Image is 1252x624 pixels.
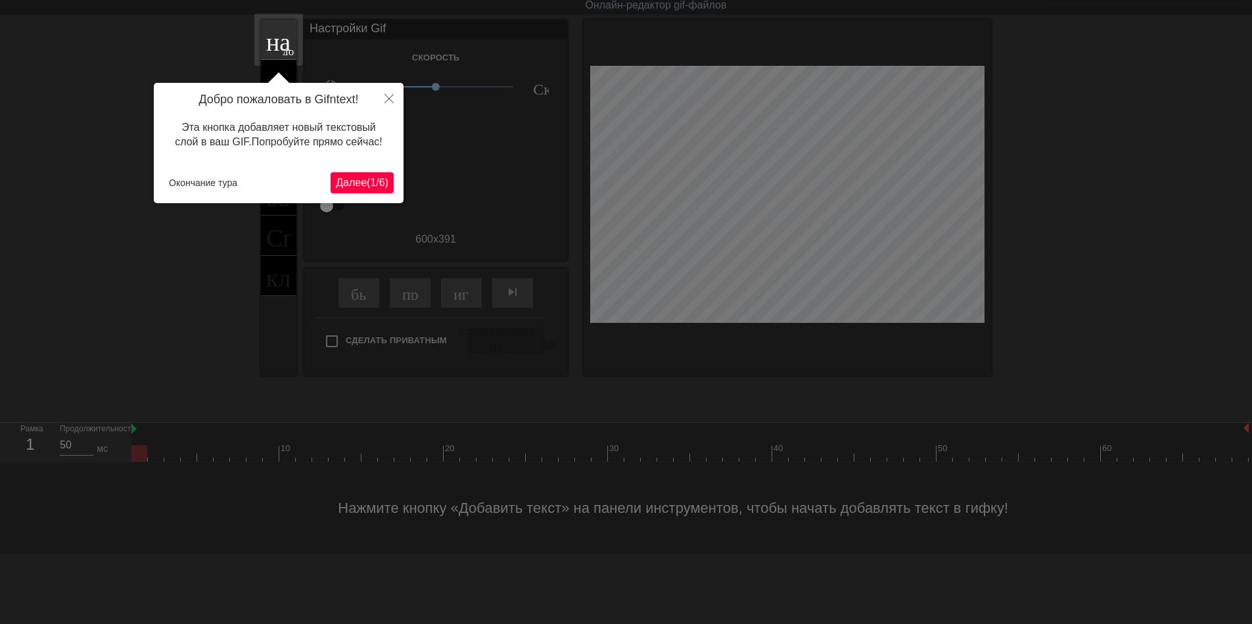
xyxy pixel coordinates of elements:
[169,178,237,188] ya-tr-span: Окончание тура
[331,172,394,193] button: Далее
[336,177,367,188] ya-tr-span: Далее
[367,177,370,188] ya-tr-span: (
[370,177,376,188] ya-tr-span: 1
[385,177,388,188] ya-tr-span: )
[375,83,404,113] button: Закрыть
[164,93,394,107] h4: Добро пожаловать в Gifntext!
[252,136,383,147] ya-tr-span: Попробуйте прямо сейчас!
[376,177,379,188] ya-tr-span: /
[175,122,376,147] ya-tr-span: Эта кнопка добавляет новый текстовый слой в ваш GIF.
[164,173,243,193] button: Окончание тура
[198,93,358,106] ya-tr-span: Добро пожаловать в Gifntext!
[379,177,385,188] ya-tr-span: 6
